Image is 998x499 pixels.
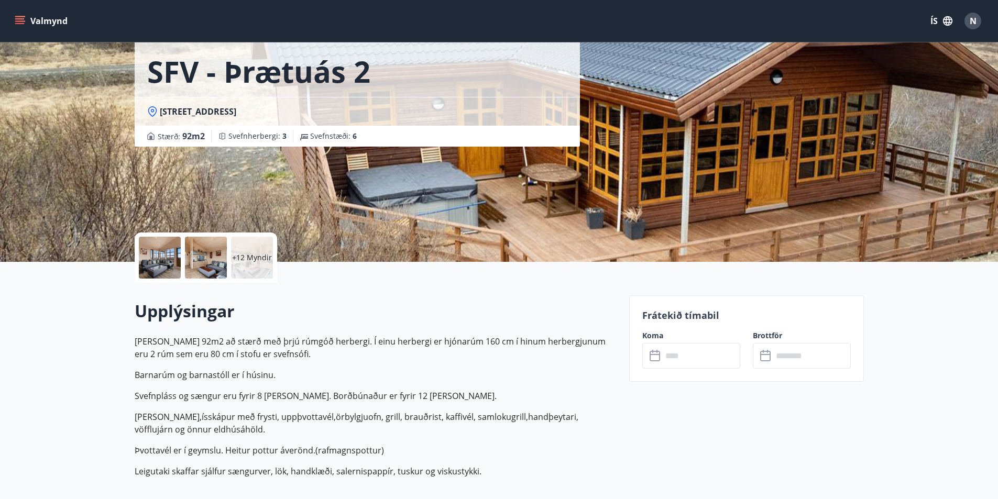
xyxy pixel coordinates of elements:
[310,131,357,141] span: Svefnstæði :
[135,411,617,436] p: [PERSON_NAME],ísskápur með frysti, uppþvottavél,örbylgjuofn, grill, brauðrist, kaffivél, samlokug...
[160,106,236,117] span: [STREET_ADDRESS]
[282,131,287,141] span: 3
[960,8,985,34] button: N
[135,444,617,457] p: Þvottavél er í geymslu. Heitur pottur áverönd.(rafmagnspottur)
[135,335,617,360] p: [PERSON_NAME] 92m2 að stærð með þrjú rúmgóð herbergi. Í einu herbergi er hjónarúm 160 cm í hinum ...
[925,12,958,30] button: ÍS
[353,131,357,141] span: 6
[228,131,287,141] span: Svefnherbergi :
[970,15,977,27] span: N
[158,130,205,142] span: Stærð :
[642,308,851,322] p: Frátekið tímabil
[135,369,617,381] p: Barnarúm og barnastóll er í húsinu.
[753,330,851,341] label: Brottför
[642,330,740,341] label: Koma
[147,51,370,91] h1: SFV - Þrætuás 2
[135,300,617,323] h2: Upplýsingar
[182,130,205,142] span: 92 m2
[13,12,72,30] button: menu
[232,252,272,263] p: +12 Myndir
[135,465,617,478] p: Leigutaki skaffar sjálfur sængurver, lök, handklæði, salernispappír, tuskur og viskustykki.
[135,390,617,402] p: Svefnpláss og sængur eru fyrir 8 [PERSON_NAME]. Borðbúnaður er fyrir 12 [PERSON_NAME].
